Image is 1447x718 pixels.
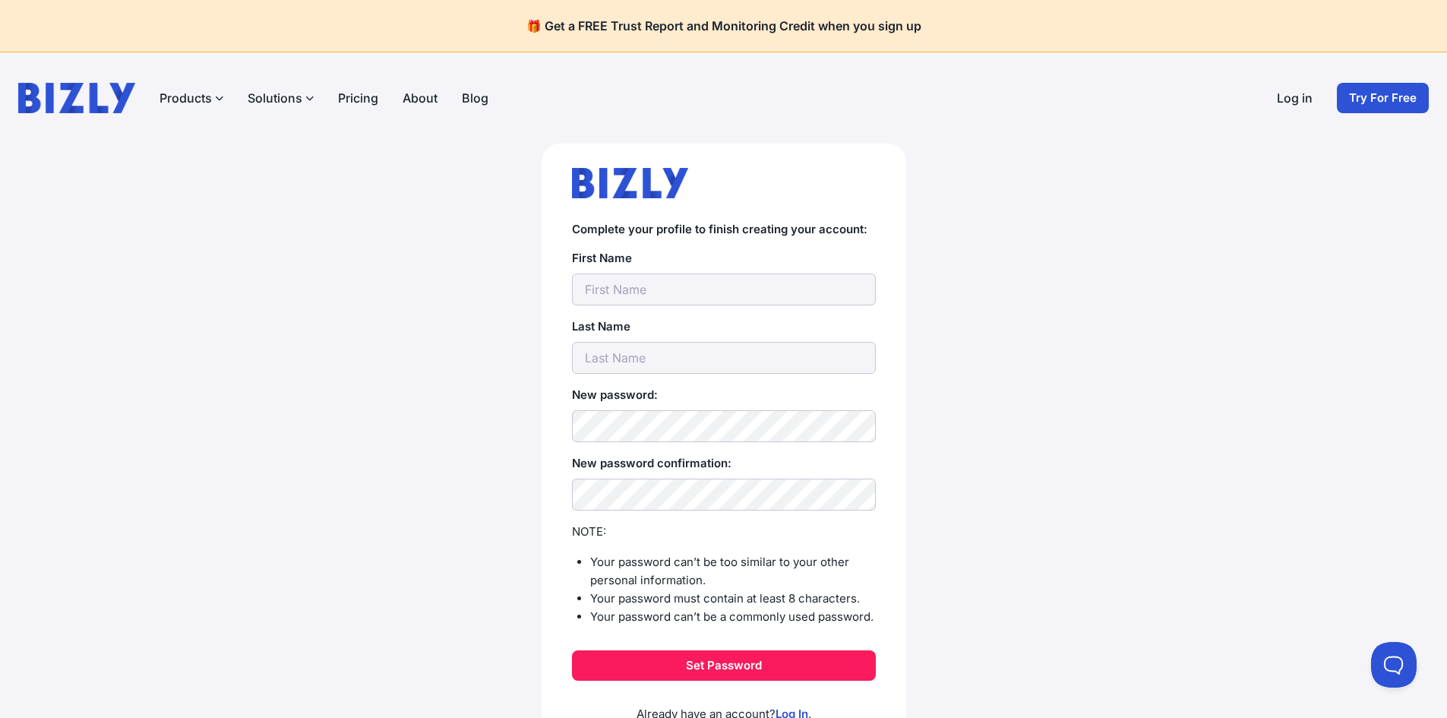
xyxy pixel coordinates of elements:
a: Blog [462,89,488,107]
li: Your password must contain at least 8 characters. [590,590,876,608]
li: Your password can’t be too similar to your other personal information. [590,553,876,590]
label: New password: [572,386,876,404]
label: Last Name [572,318,876,336]
a: Pricing [338,89,378,107]
h4: Complete your profile to finish creating your account: [572,223,876,237]
button: Solutions [248,89,314,107]
a: Try For Free [1337,83,1429,113]
div: NOTE: [572,523,876,541]
h4: 🎁 Get a FREE Trust Report and Monitoring Credit when you sign up [18,18,1429,33]
a: About [403,89,438,107]
label: First Name [572,249,876,267]
button: Products [160,89,223,107]
label: New password confirmation: [572,454,876,473]
img: bizly_logo.svg [572,168,689,198]
button: Set Password [572,650,876,681]
iframe: Toggle Customer Support [1371,642,1417,688]
a: Log in [1277,89,1313,107]
input: First Name [572,274,876,305]
input: Last Name [572,342,876,374]
li: Your password can’t be a commonly used password. [590,608,876,626]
